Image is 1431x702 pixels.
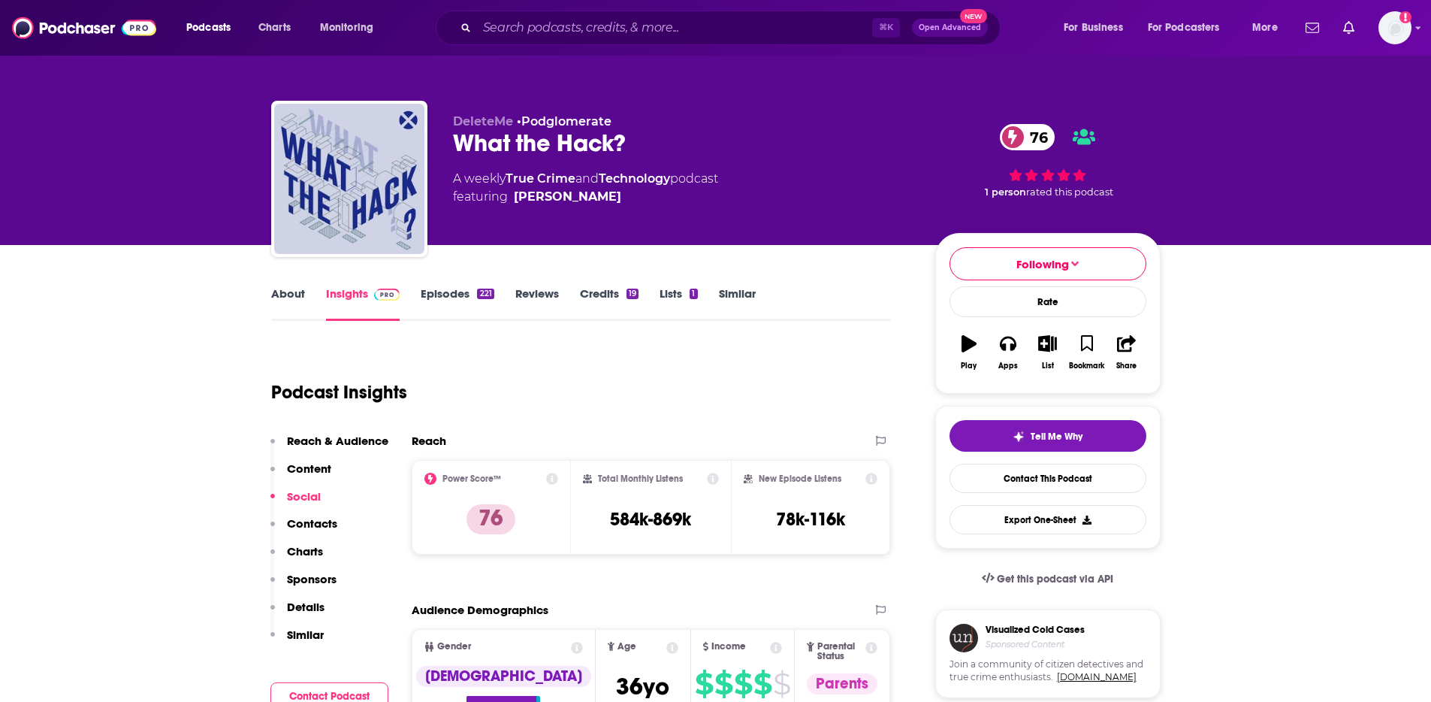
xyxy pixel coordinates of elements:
[412,434,446,448] h2: Reach
[935,114,1161,207] div: 76 1 personrated this podcast
[989,325,1028,380] button: Apps
[1378,11,1411,44] button: Show profile menu
[919,24,981,32] span: Open Advanced
[270,544,323,572] button: Charts
[949,420,1146,452] button: tell me why sparkleTell Me Why
[949,505,1146,534] button: Export One-Sheet
[998,362,1018,371] div: Apps
[776,508,845,531] h3: 78k-116k
[12,14,156,42] a: Podchaser - Follow, Share and Rate Podcasts
[412,603,548,617] h2: Audience Demographics
[807,673,877,694] div: Parents
[416,666,591,687] div: [DEMOGRAPHIC_DATA]
[270,572,337,600] button: Sponsors
[960,9,987,23] span: New
[271,286,305,321] a: About
[270,516,337,544] button: Contacts
[1067,325,1106,380] button: Bookmark
[912,19,988,37] button: Open AdvancedNew
[287,516,337,531] p: Contacts
[1399,11,1411,23] svg: Add a profile image
[1378,11,1411,44] img: User Profile
[287,544,323,558] p: Charts
[506,171,575,186] a: True Crime
[695,672,713,696] span: $
[872,18,900,38] span: ⌘ K
[374,289,400,301] img: Podchaser Pro
[477,289,494,299] div: 221
[616,672,669,701] span: 36 yo
[1337,15,1360,41] a: Show notifications dropdown
[450,11,1015,45] div: Search podcasts, credits, & more...
[759,474,841,484] h2: New Episode Listens
[270,461,331,489] button: Content
[453,188,718,206] span: featuring
[517,114,611,129] span: •
[1031,431,1082,443] span: Tell Me Why
[1000,124,1055,150] a: 76
[514,188,621,206] a: Adam Levin
[186,17,231,38] span: Podcasts
[1138,16,1242,40] button: open menu
[949,624,978,652] img: coldCase.18b32719.png
[986,624,1085,636] h3: Visualized Cold Cases
[1252,17,1278,38] span: More
[714,672,732,696] span: $
[1015,124,1055,150] span: 76
[626,289,639,299] div: 19
[453,170,718,206] div: A weekly podcast
[690,289,697,299] div: 1
[466,504,515,534] p: 76
[287,461,331,476] p: Content
[1148,17,1220,38] span: For Podcasters
[326,286,400,321] a: InsightsPodchaser Pro
[274,104,424,254] a: What the Hack?
[287,600,325,614] p: Details
[970,561,1126,598] a: Get this podcast via API
[580,286,639,321] a: Credits19
[1242,16,1297,40] button: open menu
[453,114,513,129] span: DeleteMe
[986,639,1085,649] h4: Sponsored Content
[1026,186,1113,198] span: rated this podcast
[1116,362,1137,371] div: Share
[949,247,1146,280] button: Following
[271,381,407,404] h1: Podcast Insights
[1378,11,1411,44] span: Logged in as heidiv
[442,474,501,484] h2: Power Score™
[1042,362,1054,371] div: List
[949,464,1146,493] a: Contact This Podcast
[1106,325,1146,380] button: Share
[1053,16,1142,40] button: open menu
[287,628,324,642] p: Similar
[1069,362,1104,371] div: Bookmark
[477,16,872,40] input: Search podcasts, credits, & more...
[599,171,670,186] a: Technology
[719,286,756,321] a: Similar
[610,508,691,531] h3: 584k-869k
[1064,17,1123,38] span: For Business
[817,642,863,661] span: Parental Status
[176,16,250,40] button: open menu
[1016,257,1069,271] span: Following
[660,286,697,321] a: Lists1
[949,658,1146,684] span: Join a community of citizen detectives and true crime enthusiasts.
[985,186,1026,198] span: 1 person
[515,286,559,321] a: Reviews
[320,17,373,38] span: Monitoring
[949,325,989,380] button: Play
[309,16,393,40] button: open menu
[270,489,321,517] button: Social
[734,672,752,696] span: $
[961,362,977,371] div: Play
[711,642,746,652] span: Income
[1300,15,1325,41] a: Show notifications dropdown
[1057,671,1137,682] a: [DOMAIN_NAME]
[421,286,494,321] a: Episodes221
[949,286,1146,317] div: Rate
[1013,431,1025,443] img: tell me why sparkle
[753,672,771,696] span: $
[521,114,611,129] a: Podglomerate
[1028,325,1067,380] button: List
[287,572,337,586] p: Sponsors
